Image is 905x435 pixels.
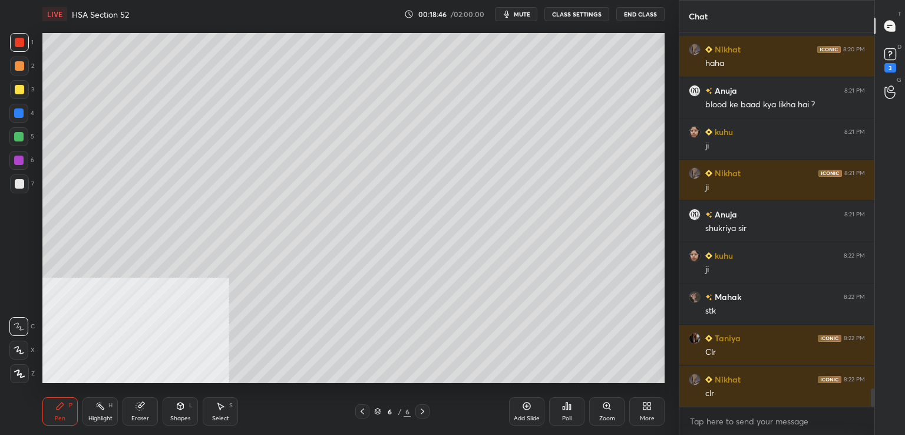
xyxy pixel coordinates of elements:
div: Highlight [88,416,113,421]
button: mute [495,7,537,21]
div: L [189,403,193,408]
h6: Anuja [712,208,737,220]
div: 3 [10,80,34,99]
div: Clr [705,347,865,358]
h6: Nikhat [712,167,741,179]
div: Shapes [170,416,190,421]
div: 4 [9,104,34,123]
div: 8:21 PM [844,211,865,218]
div: Select [212,416,229,421]
img: c6948b4914544d7dbeddbd7d3c70e643.jpg [689,291,701,303]
button: CLASS SETTINGS [544,7,609,21]
img: iconic-dark.1390631f.png [818,376,841,383]
img: Learner_Badge_beginner_1_8b307cf2a0.svg [705,376,712,383]
div: 6 [9,151,34,170]
h6: kuhu [712,249,733,262]
img: iconic-dark.1390631f.png [817,46,841,53]
img: 79a9d9ec786c4f24a2d7d5a34bc200e3.jpg [689,374,701,385]
div: shukriya sir [705,223,865,235]
div: 8:21 PM [844,128,865,136]
img: iconic-dark.1390631f.png [818,335,841,342]
img: 79a9d9ec786c4f24a2d7d5a34bc200e3.jpg [689,167,701,179]
img: c83e38a2d96244309613569ecc459076.jpg [689,85,701,97]
div: 8:22 PM [844,335,865,342]
img: no-rating-badge.077c3623.svg [705,88,712,94]
div: 8:22 PM [844,294,865,301]
h6: Nikhat [712,43,741,55]
div: stk [705,305,865,317]
div: P [69,403,72,408]
div: Poll [562,416,572,421]
div: C [9,317,35,336]
img: no-rating-badge.077c3623.svg [705,212,712,218]
div: 3 [884,63,896,72]
div: 2 [10,57,34,75]
img: Learner_Badge_beginner_1_8b307cf2a0.svg [705,128,712,136]
img: c83e38a2d96244309613569ecc459076.jpg [689,209,701,220]
div: 8:22 PM [844,376,865,383]
div: X [9,341,35,360]
img: 508ea7dea493476aadc57345d5cd8bfd.jpg [689,126,701,138]
div: ji [705,182,865,193]
h6: Nikhat [712,373,741,385]
img: Learner_Badge_beginner_1_8b307cf2a0.svg [705,46,712,53]
h6: Mahak [712,291,741,303]
div: S [229,403,233,408]
div: 8:21 PM [844,170,865,177]
div: / [398,408,401,415]
div: 8:20 PM [843,46,865,53]
img: Learner_Badge_beginner_1_8b307cf2a0.svg [705,170,712,177]
div: 5 [9,127,34,146]
div: 7 [10,174,34,193]
h6: Taniya [712,332,741,344]
div: 8:22 PM [844,252,865,259]
div: More [640,416,655,421]
p: T [898,9,901,18]
div: Zoom [599,416,615,421]
p: G [897,75,901,84]
div: 6 [384,408,395,415]
img: 4f2c8fd7bf5a4efdb69b377a19b5aca4.jpg [689,332,701,344]
div: 8:21 PM [844,87,865,94]
div: Add Slide [514,416,540,421]
p: Chat [679,1,717,32]
img: iconic-dark.1390631f.png [818,170,842,177]
h6: kuhu [712,126,733,138]
div: grid [679,32,874,407]
div: ji [705,140,865,152]
img: 508ea7dea493476aadc57345d5cd8bfd.jpg [689,250,701,262]
div: LIVE [42,7,67,21]
div: H [108,403,113,408]
div: ji [705,264,865,276]
p: D [897,42,901,51]
img: Learner_Badge_beginner_1_8b307cf2a0.svg [705,335,712,342]
div: haha [705,58,865,70]
img: Learner_Badge_beginner_1_8b307cf2a0.svg [705,252,712,259]
div: Z [10,364,35,383]
div: 1 [10,33,34,52]
div: Eraser [131,416,149,421]
div: clr [705,388,865,400]
button: End Class [616,7,665,21]
h4: HSA Section 52 [72,9,129,20]
h6: Anuja [712,84,737,97]
img: no-rating-badge.077c3623.svg [705,294,712,301]
div: Pen [55,416,65,421]
div: blood ke baad kya likha hai ? [705,99,865,111]
span: mute [514,10,530,18]
div: 6 [404,406,411,417]
img: 79a9d9ec786c4f24a2d7d5a34bc200e3.jpg [689,44,701,55]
